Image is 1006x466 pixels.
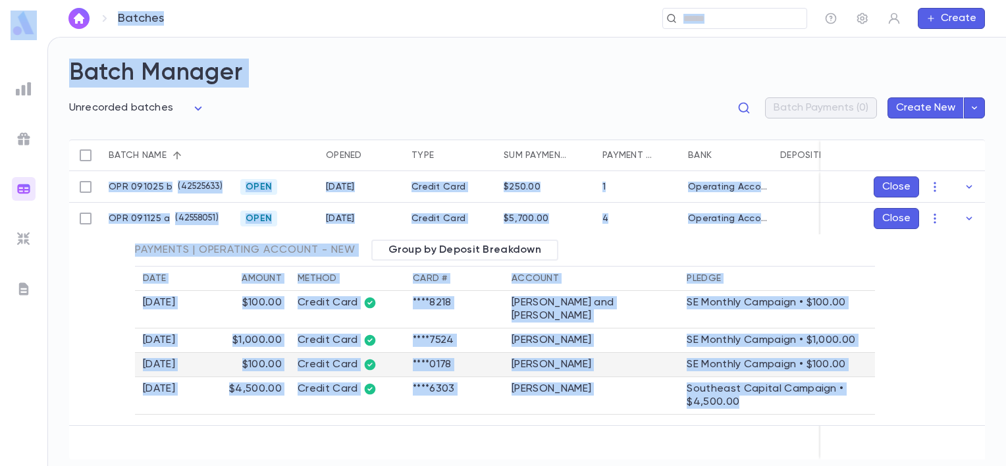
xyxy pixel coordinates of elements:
[240,182,277,192] span: Open
[596,140,681,171] div: Payment qty
[290,267,405,291] th: Method
[191,353,290,377] td: $100.00
[381,244,549,257] span: Group by Deposit Breakdown
[135,267,191,291] th: Date
[172,180,222,194] p: ( 42525633 )
[16,231,32,247] img: imports_grey.530a8a0e642e233f2baf0ef88e8c9fcb.svg
[16,81,32,97] img: reports_grey.c525e4749d1bce6a11f5fe2a8de1b229.svg
[109,213,170,224] p: OPR 091125 a
[688,182,767,192] div: Operating Account - New
[918,8,985,29] button: Create
[568,145,589,166] button: Sort
[405,171,497,203] div: Credit Card
[688,140,712,171] div: Bank
[362,145,383,166] button: Sort
[298,382,397,396] div: Credit Card
[371,240,558,261] div: Group by Deposit Breakdown
[16,181,32,197] img: batches_gradient.0a22e14384a92aa4cd678275c0c39cc4.svg
[874,176,919,197] button: Close
[504,182,541,192] div: $250.00
[16,131,32,147] img: campaigns_grey.99e729a5f7ee94e3726e6486bddda8f1.svg
[687,358,867,371] div: SE Monthly Campaign • $100.00
[434,145,455,166] button: Sort
[102,140,234,171] div: Batch name
[687,296,867,309] div: SE Monthly Campaign • $100.00
[326,213,355,224] div: 9/10/2025
[887,97,964,118] button: Create New
[118,11,164,26] p: Batches
[191,267,290,291] th: Amount
[109,140,167,171] div: Batch name
[240,213,277,224] span: Open
[688,213,767,224] div: Operating Account - New
[679,267,875,291] th: Pledge
[504,267,679,291] th: Account
[504,353,679,377] td: [PERSON_NAME]
[11,11,37,36] img: logo
[298,334,397,347] div: Credit Card
[497,140,596,171] div: Sum payments
[69,103,173,113] span: Unrecorded batches
[135,377,191,415] td: [DATE]
[191,291,290,328] td: $100.00
[874,208,919,229] button: Close
[71,13,87,24] img: home_white.a664292cf8c1dea59945f0da9f25487c.svg
[681,140,774,171] div: Bank
[135,328,191,353] td: [DATE]
[504,328,679,353] td: [PERSON_NAME]
[602,182,606,192] div: 1
[654,145,675,166] button: Sort
[326,182,355,192] div: 9/10/2025
[298,296,397,309] div: Credit Card
[602,213,608,224] div: 4
[319,140,405,171] div: Opened
[69,59,985,88] h2: Batch Manager
[405,267,504,291] th: Card #
[504,377,679,415] td: [PERSON_NAME]
[167,145,188,166] button: Sort
[326,140,362,171] div: Opened
[170,212,218,225] p: ( 42558051 )
[780,140,831,171] div: Deposited
[191,377,290,415] td: $4,500.00
[504,213,549,224] div: $5,700.00
[135,244,356,257] span: Payments | Operating Account - New
[191,328,290,353] td: $1,000.00
[687,334,867,347] div: SE Monthly Campaign • $1,000.00
[504,291,679,328] td: [PERSON_NAME] and [PERSON_NAME]
[135,353,191,377] td: [DATE]
[135,291,191,328] td: [DATE]
[405,140,497,171] div: Type
[69,98,206,118] div: Unrecorded batches
[109,182,172,192] p: OPR 091025 b
[298,358,397,371] div: Credit Card
[602,140,654,171] div: Payment qty
[405,203,497,234] div: Credit Card
[411,140,434,171] div: Type
[712,145,733,166] button: Sort
[16,281,32,297] img: letters_grey.7941b92b52307dd3b8a917253454ce1c.svg
[774,140,859,171] div: Deposited
[504,140,568,171] div: Sum payments
[687,382,867,409] div: Southeast Capital Campaign • $4,500.00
